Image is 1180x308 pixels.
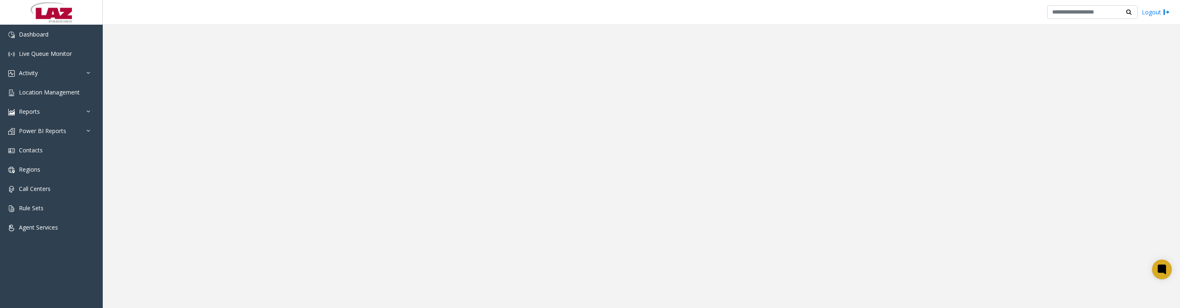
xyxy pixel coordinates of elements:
img: logout [1163,8,1170,16]
span: Regions [19,165,40,173]
img: 'icon' [8,167,15,173]
span: Agent Services [19,223,58,231]
img: 'icon' [8,70,15,77]
span: Dashboard [19,30,48,38]
span: Location Management [19,88,80,96]
img: 'icon' [8,186,15,193]
img: 'icon' [8,225,15,231]
img: 'icon' [8,109,15,115]
img: 'icon' [8,205,15,212]
img: 'icon' [8,147,15,154]
span: Call Centers [19,185,51,193]
img: 'icon' [8,90,15,96]
span: Activity [19,69,38,77]
a: Logout [1142,8,1170,16]
img: 'icon' [8,51,15,57]
span: Rule Sets [19,204,44,212]
span: Power BI Reports [19,127,66,135]
img: 'icon' [8,128,15,135]
span: Reports [19,108,40,115]
img: 'icon' [8,32,15,38]
span: Contacts [19,146,43,154]
span: Live Queue Monitor [19,50,72,57]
